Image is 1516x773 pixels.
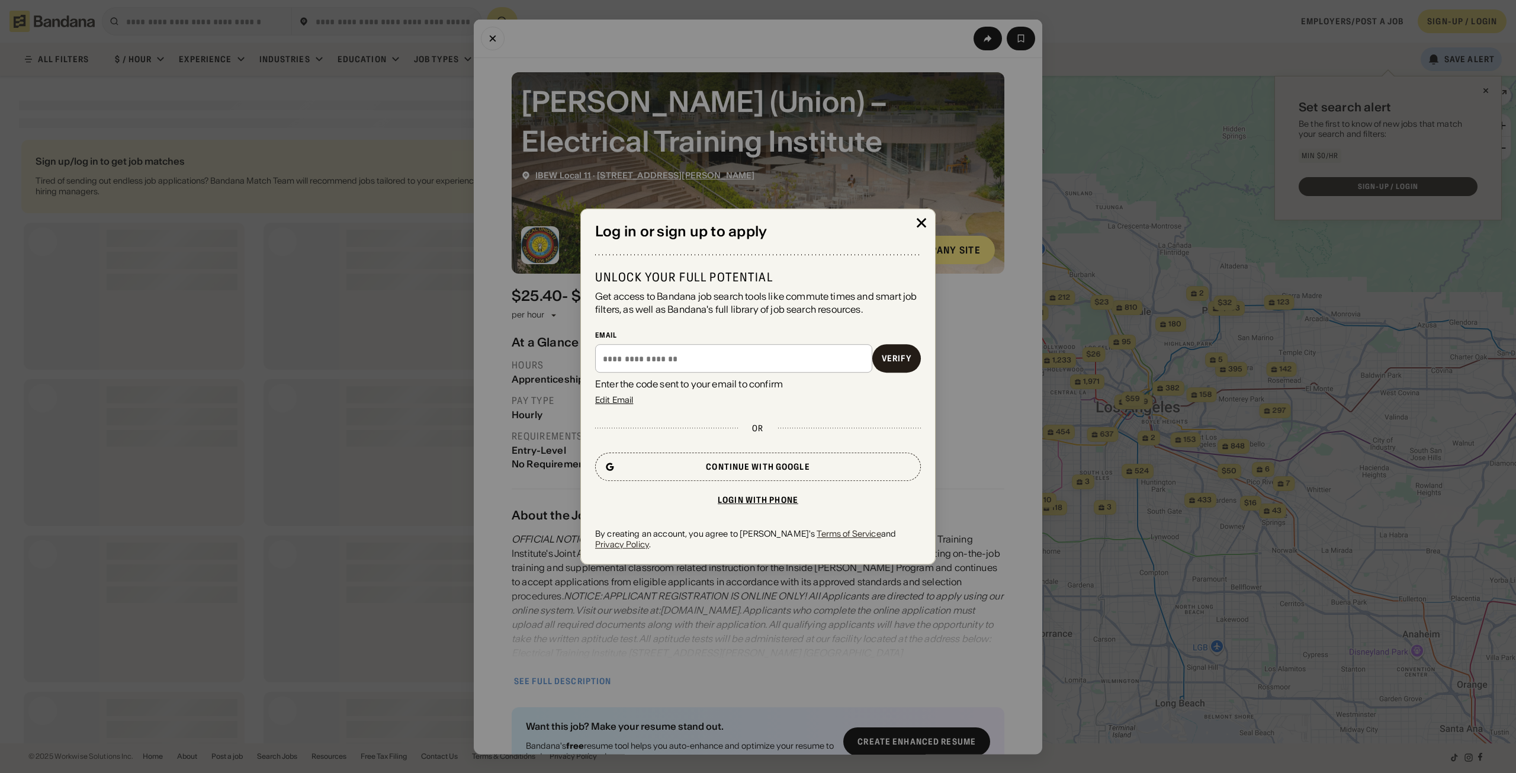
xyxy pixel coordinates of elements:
div: Login with phone [718,496,798,504]
div: Enter the code sent to your email to confirm [595,377,921,390]
div: Verify [882,354,911,363]
a: Privacy Policy [595,539,649,550]
div: By creating an account, you agree to [PERSON_NAME]'s and . [595,528,921,550]
div: Edit Email [595,396,633,404]
div: Email [595,331,921,340]
div: Unlock your full potential [595,270,921,285]
a: Terms of Service [817,528,881,539]
div: or [752,423,763,434]
div: Continue with Google [706,463,810,471]
div: Get access to Bandana job search tools like commute times and smart job filters, as well as Banda... [595,290,921,316]
div: Log in or sign up to apply [595,223,921,240]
